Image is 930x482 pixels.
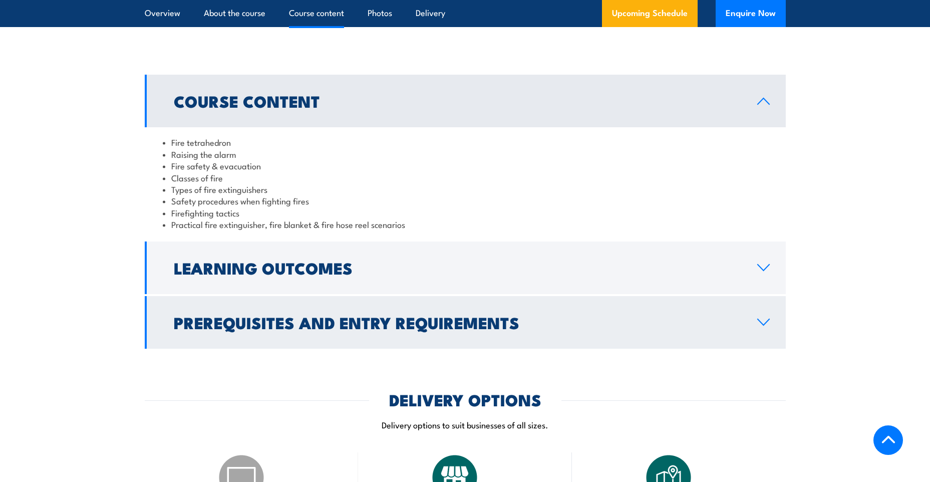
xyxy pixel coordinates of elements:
[174,261,741,275] h2: Learning Outcomes
[163,172,768,183] li: Classes of fire
[163,218,768,230] li: Practical fire extinguisher, fire blanket & fire hose reel scenarios
[145,242,786,294] a: Learning Outcomes
[163,183,768,195] li: Types of fire extinguishers
[163,160,768,171] li: Fire safety & evacuation
[145,296,786,349] a: Prerequisites and Entry Requirements
[163,207,768,218] li: Firefighting tactics
[145,75,786,127] a: Course Content
[174,94,741,108] h2: Course Content
[389,392,541,406] h2: DELIVERY OPTIONS
[174,315,741,329] h2: Prerequisites and Entry Requirements
[163,136,768,148] li: Fire tetrahedron
[163,195,768,206] li: Safety procedures when fighting fires
[163,148,768,160] li: Raising the alarm
[145,419,786,430] p: Delivery options to suit businesses of all sizes.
